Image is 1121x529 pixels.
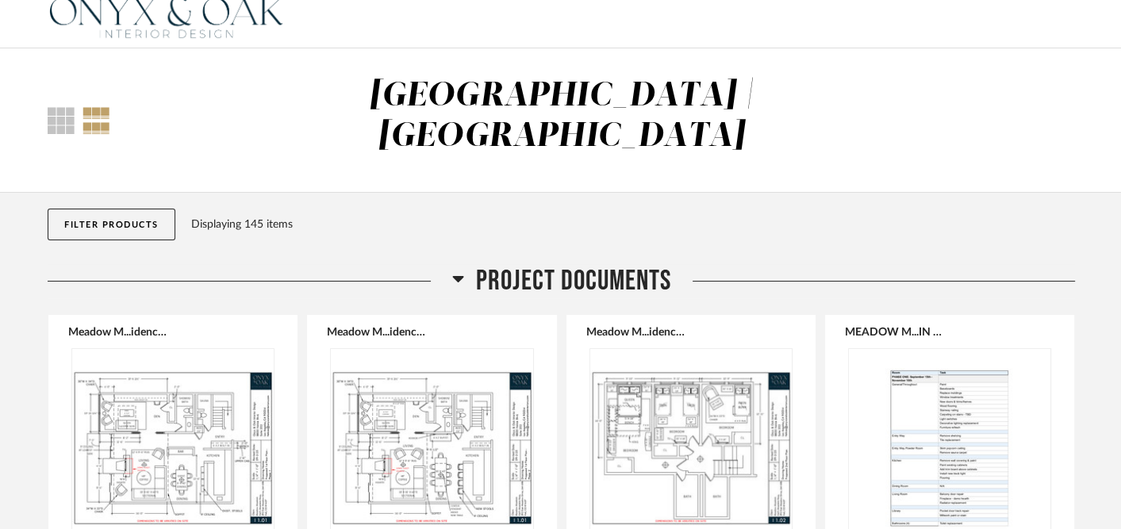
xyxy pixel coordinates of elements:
[586,325,687,338] button: Meadow M...idence 3.pdf
[369,79,754,153] div: [GEOGRAPHIC_DATA] | [GEOGRAPHIC_DATA]
[327,325,428,338] button: Meadow M...idence 2.pdf
[68,325,169,338] button: Meadow M...idence 1.pdf
[845,325,946,338] button: MEADOW M...IN SCOPE.pdf
[476,264,671,298] span: Project Documents
[191,216,1068,233] div: Displaying 145 items
[48,209,175,240] button: Filter Products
